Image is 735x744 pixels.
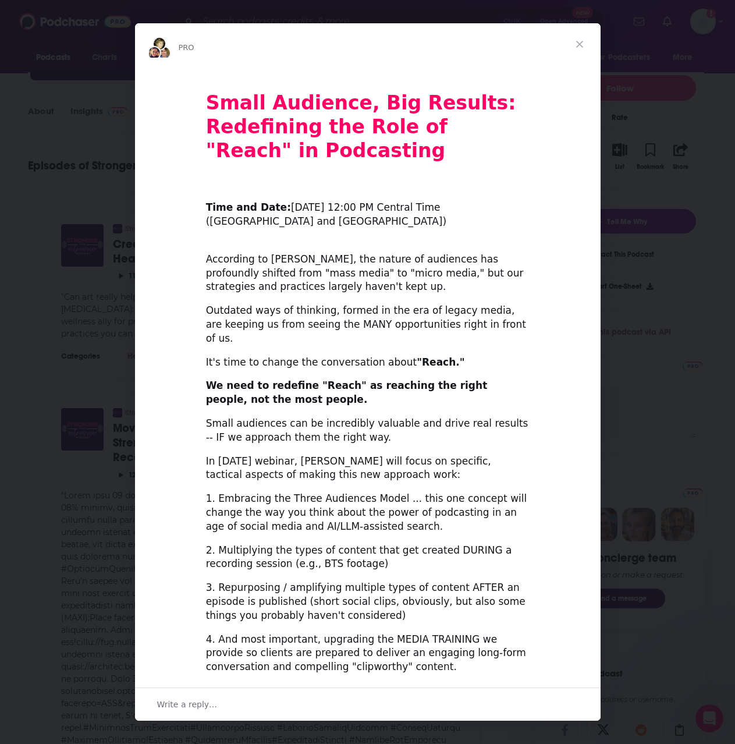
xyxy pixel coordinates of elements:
img: Sydney avatar [147,46,161,60]
b: Small Audience, Big Results: Redefining the Role of "Reach" in Podcasting [206,91,516,162]
div: Outdated ways of thinking, formed in the era of legacy media, are keeping us from seeing the MANY... [206,304,530,345]
div: According to [PERSON_NAME], the nature of audiences has profoundly shifted from "mass media" to "... [206,239,530,294]
b: "Reach." [417,356,464,368]
div: Small audiences can be incredibly valuable and drive real results -- IF we approach them the righ... [206,417,530,445]
b: We need to redefine "Reach" as reaching the right people, not the most people. [206,380,488,405]
span: PRO [179,43,194,52]
b: Time and Date: [206,201,291,213]
div: Open conversation and reply [135,688,601,721]
div: ​ [DATE] 12:00 PM Central Time ([GEOGRAPHIC_DATA] and [GEOGRAPHIC_DATA]) [206,187,530,229]
div: 4. And most important, upgrading the MEDIA TRAINING we provide so clients are prepared to deliver... [206,633,530,674]
span: Close [559,23,601,65]
img: Barbara avatar [152,37,166,51]
div: It's time to change the conversation about [206,356,530,370]
div: 3. Repurposing / amplifying multiple types of content AFTER an episode is published (short social... [206,581,530,622]
img: Dave avatar [157,46,171,60]
div: 1. Embracing the Three Audiences Model ... this one concept will change the way you think about t... [206,492,530,533]
div: 2. Multiplying the types of content that get created DURING a recording session (e.g., BTS footage) [206,544,530,572]
div: In [DATE] webinar, [PERSON_NAME] will focus on specific, tactical aspects of making this new appr... [206,455,530,483]
span: Write a reply… [157,697,218,712]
